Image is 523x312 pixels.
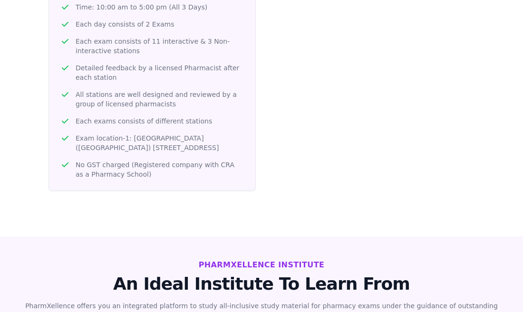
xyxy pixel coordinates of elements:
[76,116,212,126] span: Each exams consists of different stations
[76,19,174,29] span: Each day consists of 2 Exams
[76,160,244,179] span: No GST charged (Registered company with CRA as a Pharmacy School)
[15,274,508,293] p: An Ideal Institute To Learn From
[76,37,244,56] span: Each exam consists of 11 interactive & 3 Non-interactive stations
[76,90,244,109] span: All stations are well designed and reviewed by a group of licensed pharmacists
[76,63,244,82] span: Detailed feedback by a licensed Pharmacist after each station
[15,259,508,271] h2: Pharmxellence Institute
[76,133,244,152] span: Exam location-1: [GEOGRAPHIC_DATA] ([GEOGRAPHIC_DATA]) [STREET_ADDRESS]
[76,2,207,12] span: Time: 10:00 am to 5:00 pm (All 3 Days)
